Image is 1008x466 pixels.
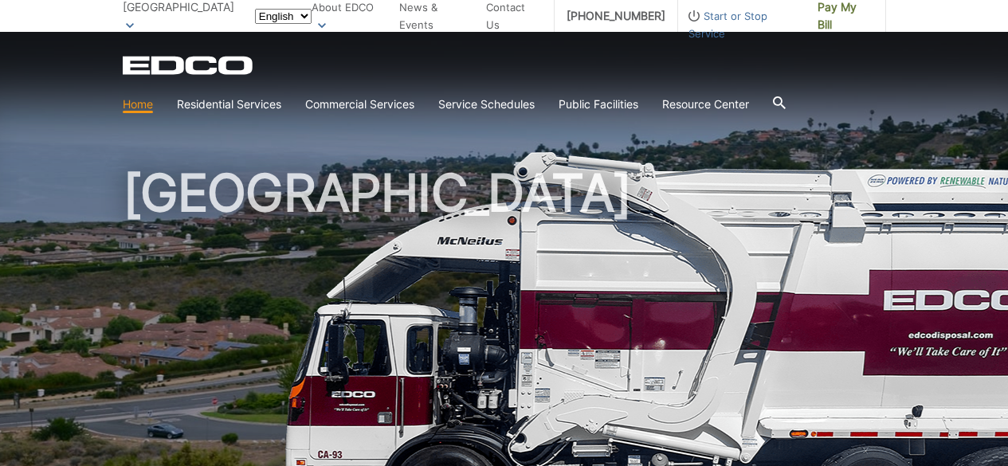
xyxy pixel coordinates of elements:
a: Commercial Services [305,96,414,113]
a: Resource Center [662,96,749,113]
a: Home [123,96,153,113]
select: Select a language [255,9,312,24]
a: Public Facilities [559,96,638,113]
a: Service Schedules [438,96,535,113]
a: EDCD logo. Return to the homepage. [123,56,255,75]
a: Residential Services [177,96,281,113]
